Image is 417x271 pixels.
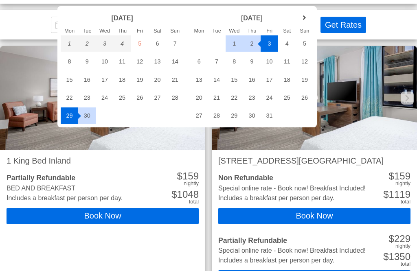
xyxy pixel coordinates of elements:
div: Partially Refundable [7,175,123,182]
div: Non Refundable [218,175,366,182]
div: 15 [226,72,243,88]
div: Special online rate - Book now! Breakfast Included! [218,247,366,254]
div: 1048 [171,190,199,199]
div: nightly [395,244,410,249]
div: 6 [149,35,166,52]
div: Sun [296,28,313,34]
div: 18 [278,72,296,88]
div: 17 [96,72,113,88]
div: 30 [78,107,96,124]
span: $ [177,170,182,181]
div: BED AND BREAKFAST [7,185,123,192]
div: 1 [226,35,243,52]
div: Mon [61,28,78,34]
div: 26 [131,90,149,106]
div: 29 [61,107,78,124]
div: 22 [226,90,243,106]
div: Mon [190,28,208,34]
div: 19 [296,72,313,88]
h2: [STREET_ADDRESS][GEOGRAPHIC_DATA] [218,157,410,165]
div: 3 [261,35,278,52]
div: 5 [296,35,313,52]
button: Book Now [7,208,199,224]
div: 7 [208,53,225,70]
div: 30 [243,107,261,124]
div: 159 [389,171,410,181]
div: 20 [149,72,166,88]
div: Partially Refundable [218,237,366,245]
div: 12 [131,53,149,70]
button: Get Rates [320,17,366,33]
div: 2 [78,35,96,52]
div: Thu [243,28,261,34]
div: 16 [78,72,96,88]
div: 10 [96,53,113,70]
span: $ [171,189,177,200]
div: 14 [208,72,225,88]
div: Sat [278,28,296,34]
li: Includes a breakfast per person per day. [218,195,366,201]
div: 22 [61,90,78,106]
div: 29 [226,107,243,124]
li: Includes a breakfast per person per day. [218,257,366,264]
header: [DATE] [208,12,296,25]
div: 9 [243,53,261,70]
div: 8 [61,53,78,70]
div: Tue [208,28,225,34]
div: 21 [166,72,184,88]
div: 20 [190,90,208,106]
div: Fri [261,28,278,34]
div: 1 [61,35,78,52]
div: 23 [78,90,96,106]
div: 4 [114,35,131,52]
div: 7 [166,35,184,52]
div: 4 [278,35,296,52]
div: 6 [190,53,208,70]
span: $ [383,189,388,200]
div: Sun [166,28,184,34]
span: $ [389,233,394,244]
div: 13 [190,72,208,88]
div: Special online rate - Book now! Breakfast Included! [218,185,366,192]
header: [DATE] [78,12,166,25]
button: Book Now [218,208,410,224]
div: 17 [261,72,278,88]
div: 25 [278,90,296,106]
div: 26 [296,90,313,106]
div: 12 [296,53,313,70]
div: 159 [177,171,199,181]
div: 229 [389,234,410,244]
div: Wed [96,28,113,34]
div: 1350 [383,252,410,262]
div: 21 [208,90,225,106]
div: total [401,262,410,267]
div: nightly [395,181,410,186]
div: Thu [114,28,131,34]
div: 15 [61,72,78,88]
div: 14 [166,53,184,70]
div: 24 [261,90,278,106]
div: 3 [96,35,113,52]
span: $ [389,170,394,181]
div: 16 [243,72,261,88]
div: 10 [261,53,278,70]
div: total [189,199,199,205]
input: Choose Dates [51,17,177,33]
div: 13 [149,53,166,70]
li: Includes a breakfast per person per day. [7,195,123,201]
div: Sat [149,28,166,34]
div: 11 [114,53,131,70]
div: 28 [166,90,184,106]
div: 27 [149,90,166,106]
div: 5 [131,35,149,52]
div: 23 [243,90,261,106]
div: 1119 [383,190,410,199]
div: 24 [96,90,113,106]
div: nightly [184,181,199,186]
div: total [401,199,410,205]
div: Tue [78,28,96,34]
div: 11 [278,53,296,70]
div: 19 [131,72,149,88]
div: 2 [243,35,261,52]
div: 31 [261,107,278,124]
